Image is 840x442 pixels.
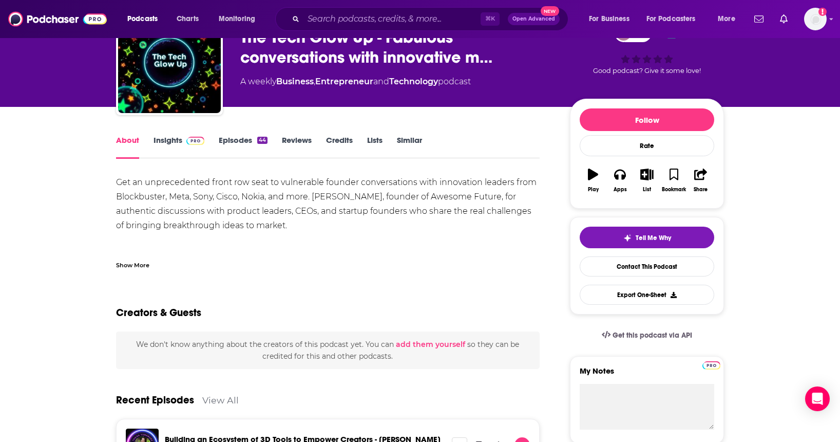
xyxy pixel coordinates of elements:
img: Podchaser Pro [702,361,720,370]
a: Contact This Podcast [580,256,714,277]
button: Open AdvancedNew [508,13,560,25]
a: Get this podcast via API [594,323,700,348]
img: The Tech Glow Up - Fabulous conversations with innovative minds. [118,10,221,113]
button: Show profile menu [804,8,827,30]
button: open menu [640,11,711,27]
button: Apps [606,162,633,199]
span: Charts [177,12,199,26]
button: List [634,162,660,199]
span: We don't know anything about the creators of this podcast yet . You can so they can be credited f... [136,340,519,360]
div: Apps [614,187,627,193]
span: New [541,6,559,16]
a: Show notifications dropdown [776,10,792,28]
span: and [373,77,389,86]
img: User Profile [804,8,827,30]
div: 44 [257,137,268,144]
a: Recent Episodes [116,394,194,407]
input: Search podcasts, credits, & more... [303,11,481,27]
span: ⌘ K [481,12,500,26]
div: A weekly podcast [240,76,471,88]
a: About [116,135,139,159]
button: open menu [711,11,748,27]
span: Get this podcast via API [613,331,692,340]
a: Reviews [282,135,312,159]
span: Good podcast? Give it some love! [593,67,701,75]
a: Entrepreneur [315,77,373,86]
a: Episodes44 [219,135,268,159]
span: For Podcasters [646,12,696,26]
button: tell me why sparkleTell Me Why [580,227,714,248]
div: 29Good podcast? Give it some love! [570,17,724,81]
span: , [314,77,315,86]
img: Podchaser Pro [186,137,204,145]
span: For Business [589,12,629,26]
span: Podcasts [127,12,158,26]
svg: Add a profile image [818,8,827,16]
div: Open Intercom Messenger [805,386,830,411]
span: More [718,12,735,26]
button: open menu [212,11,269,27]
button: Follow [580,108,714,131]
a: Pro website [702,360,720,370]
span: Monitoring [219,12,255,26]
div: List [643,187,651,193]
span: Open Advanced [512,16,555,22]
span: Logged in as patiencebaldacci [804,8,827,30]
a: Similar [397,135,422,159]
div: Bookmark [662,187,686,193]
button: open menu [582,11,642,27]
img: tell me why sparkle [623,234,632,242]
div: Search podcasts, credits, & more... [285,7,578,31]
div: Share [694,187,708,193]
img: Podchaser - Follow, Share and Rate Podcasts [8,9,107,29]
button: Export One-Sheet [580,285,714,305]
button: Bookmark [660,162,687,199]
button: Share [688,162,714,199]
a: View All [202,395,239,406]
button: Play [580,162,606,199]
div: Rate [580,135,714,156]
div: Play [588,187,599,193]
a: Charts [170,11,205,27]
button: open menu [120,11,171,27]
label: My Notes [580,366,714,384]
a: Technology [389,77,438,86]
h2: Creators & Guests [116,306,201,319]
a: Credits [326,135,353,159]
a: Business [276,77,314,86]
span: Tell Me Why [636,234,671,242]
a: Show notifications dropdown [750,10,768,28]
a: Lists [367,135,383,159]
a: InsightsPodchaser Pro [154,135,204,159]
button: add them yourself [396,340,465,348]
